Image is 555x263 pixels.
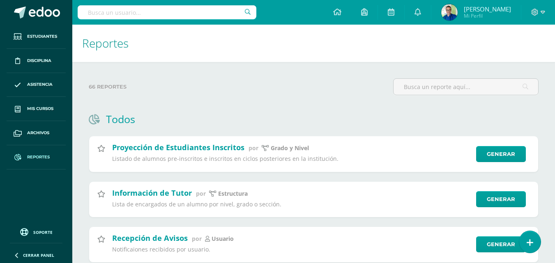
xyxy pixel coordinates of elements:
[112,142,244,152] h2: Proyección de Estudiantes Inscritos
[212,235,234,242] p: Usuario
[78,5,256,19] input: Busca un usuario...
[271,144,309,152] p: Grado y Nivel
[476,146,526,162] a: Generar
[476,191,526,207] a: Generar
[464,5,511,13] span: [PERSON_NAME]
[27,57,51,64] span: Disciplina
[441,4,458,21] img: a16637801c4a6befc1e140411cafe4ae.png
[27,130,49,136] span: Archivos
[112,155,471,162] p: Listado de alumnos pre-inscritos e inscritos en ciclos posteriores en la institución.
[394,79,538,95] input: Busca un reporte aquí...
[476,236,526,252] a: Generar
[27,154,50,160] span: Reportes
[112,188,192,198] h2: Información de Tutor
[112,246,471,253] p: Notificaiones recibidos por usuario.
[89,78,387,95] label: 66 reportes
[27,33,57,40] span: Estudiantes
[7,97,66,121] a: Mis cursos
[27,81,53,88] span: Asistencia
[82,35,129,51] span: Reportes
[249,144,258,152] span: por
[218,190,248,197] p: estructura
[7,73,66,97] a: Asistencia
[10,226,62,237] a: Soporte
[7,49,66,73] a: Disciplina
[112,233,188,243] h2: Recepción de Avisos
[7,121,66,145] a: Archivos
[7,145,66,169] a: Reportes
[464,12,511,19] span: Mi Perfil
[33,229,53,235] span: Soporte
[106,112,135,126] h1: Todos
[7,25,66,49] a: Estudiantes
[112,201,471,208] p: Lista de encargados de un alumno por nivel, grado o sección.
[23,252,54,258] span: Cerrar panel
[27,105,53,112] span: Mis cursos
[196,190,206,197] span: por
[192,235,202,242] span: por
